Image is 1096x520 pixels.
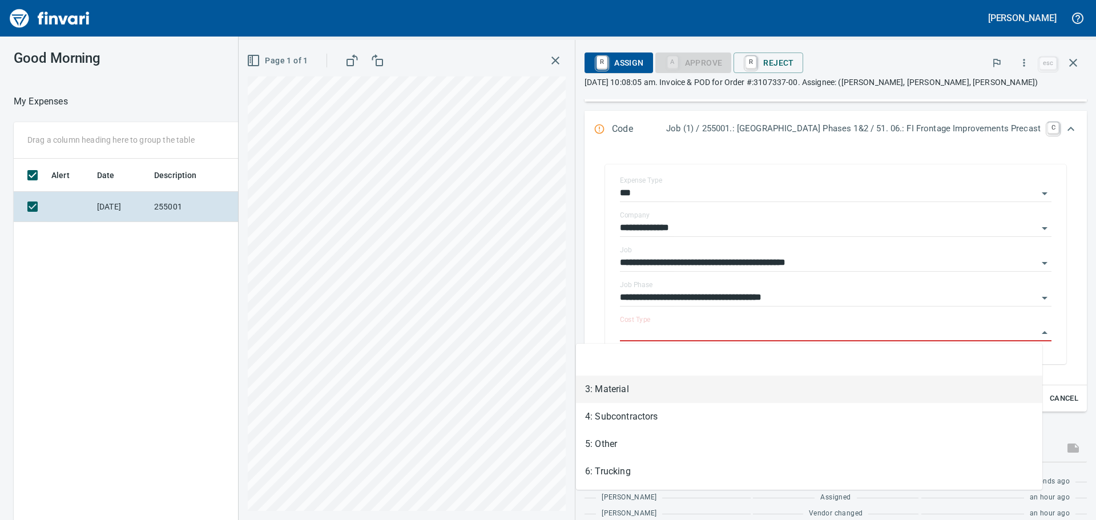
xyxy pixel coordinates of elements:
label: Job Phase [620,281,652,288]
span: an hour ago [1030,508,1070,519]
span: Cancel [1049,392,1079,405]
button: Cancel [1046,390,1082,408]
span: Page 1 of 1 [249,54,308,68]
span: [PERSON_NAME] [602,492,656,503]
div: Expand [585,148,1087,412]
td: 255001 [150,192,252,222]
span: This records your message into the invoice and notifies anyone mentioned [1059,434,1087,462]
button: More [1012,50,1037,75]
label: Cost Type [620,316,651,323]
span: Alert [51,168,70,182]
li: 4: Subcontractors [576,403,1042,430]
a: R [746,56,756,68]
button: [PERSON_NAME] [985,9,1059,27]
span: Vendor changed [809,508,863,519]
button: Open [1037,186,1053,201]
div: Cost Type required [655,57,732,67]
button: Page 1 of 1 [244,50,312,71]
span: Alert [51,168,84,182]
button: Open [1037,220,1053,236]
li: 5: Other [576,430,1042,458]
h3: Good Morning [14,50,256,66]
span: Assign [594,53,643,72]
span: Date [97,168,115,182]
a: R [597,56,607,68]
button: RAssign [585,53,652,73]
span: Description [154,168,197,182]
span: an hour ago [1030,492,1070,503]
button: Open [1037,290,1053,306]
div: Expand [585,111,1087,148]
label: Job [620,247,632,253]
button: Close [1037,325,1053,341]
span: Reject [743,53,793,72]
li: 3: Material [576,376,1042,403]
li: 6: Trucking [576,458,1042,485]
span: Date [97,168,130,182]
nav: breadcrumb [14,95,68,108]
a: esc [1039,57,1057,70]
p: [DATE] 10:08:05 am. Invoice & POD for Order #:3107337-00. Assignee: ([PERSON_NAME], [PERSON_NAME]... [585,76,1087,88]
p: Drag a column heading here to group the table [27,134,195,146]
span: Description [154,168,212,182]
label: Expense Type [620,177,662,184]
p: Code [612,122,666,137]
span: Close invoice [1037,49,1087,76]
button: Open [1037,255,1053,271]
p: Job (1) / 255001.: [GEOGRAPHIC_DATA] Phases 1&2 / 51. 06.: FI Frontage Improvements Precast [666,122,1041,135]
label: Company [620,212,650,219]
img: Finvari [7,5,92,32]
span: Assigned [820,492,851,503]
button: RReject [734,53,803,73]
h5: [PERSON_NAME] [988,12,1057,24]
p: My Expenses [14,95,68,108]
td: [DATE] [92,192,150,222]
a: C [1047,122,1059,134]
span: [PERSON_NAME] [602,508,656,519]
button: Flag [984,50,1009,75]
